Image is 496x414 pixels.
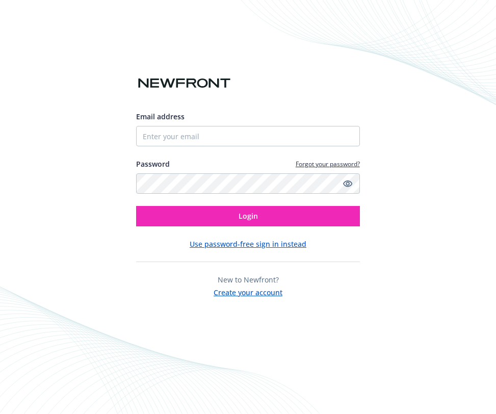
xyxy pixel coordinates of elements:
span: New to Newfront? [218,275,279,284]
img: Newfront logo [136,74,232,92]
a: Forgot your password? [296,160,360,168]
button: Use password-free sign in instead [190,239,306,249]
span: Login [239,211,258,221]
input: Enter your email [136,126,360,146]
button: Create your account [214,285,282,298]
button: Login [136,206,360,226]
a: Show password [342,177,354,190]
span: Email address [136,112,185,121]
input: Enter your password [136,173,360,194]
label: Password [136,159,170,169]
